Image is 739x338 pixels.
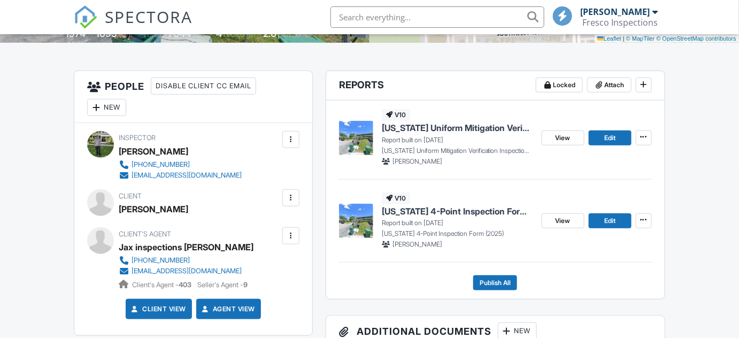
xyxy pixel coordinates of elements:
[626,35,655,42] a: © MapTiler
[119,230,171,238] span: Client's Agent
[583,17,658,28] div: Fresco Inspections
[217,28,222,39] div: 4
[87,99,126,116] div: New
[132,281,193,289] span: Client's Agent -
[119,170,242,181] a: [EMAIL_ADDRESS][DOMAIN_NAME]
[74,71,312,123] h3: People
[119,192,142,200] span: Client
[119,255,245,266] a: [PHONE_NUMBER]
[179,281,191,289] strong: 403
[597,35,621,42] a: Leaflet
[132,171,242,180] div: [EMAIL_ADDRESS][DOMAIN_NAME]
[74,5,97,29] img: The Best Home Inspection Software - Spectora
[119,266,245,276] a: [EMAIL_ADDRESS][DOMAIN_NAME]
[129,304,186,314] a: Client View
[52,30,64,39] span: Built
[279,30,309,39] span: bathrooms
[151,78,256,95] div: Disable Client CC Email
[119,143,188,159] div: [PERSON_NAME]
[197,281,248,289] span: Seller's Agent -
[224,30,253,39] span: bedrooms
[119,159,242,170] a: [PHONE_NUMBER]
[66,28,86,39] div: 1974
[264,28,277,39] div: 2.0
[132,256,190,265] div: [PHONE_NUMBER]
[105,5,193,28] span: SPECTORA
[581,6,650,17] div: [PERSON_NAME]
[243,281,248,289] strong: 9
[119,201,188,217] div: [PERSON_NAME]
[623,35,625,42] span: |
[330,6,544,28] input: Search everything...
[657,35,736,42] a: © OpenStreetMap contributors
[119,134,156,142] span: Inspector
[119,239,253,255] a: Jax inspections [PERSON_NAME]
[132,160,190,169] div: [PHONE_NUMBER]
[193,30,206,39] span: sq.ft.
[74,14,193,37] a: SPECTORA
[132,267,242,275] div: [EMAIL_ADDRESS][DOMAIN_NAME]
[200,304,255,314] a: Agent View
